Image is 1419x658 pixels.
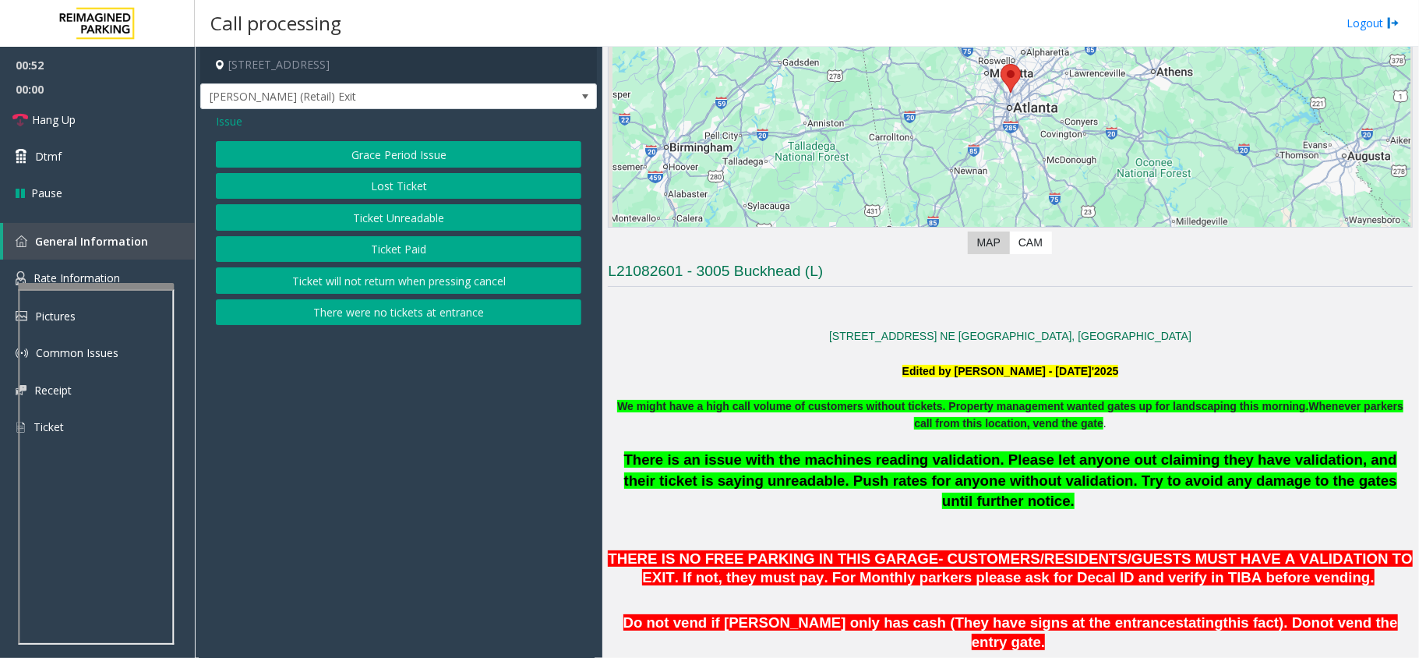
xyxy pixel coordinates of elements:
[201,84,517,109] span: [PERSON_NAME] (Retail) Exit
[32,111,76,128] span: Hang Up
[216,113,242,129] span: Issue
[1009,232,1052,254] label: CAM
[200,47,597,83] h4: [STREET_ADDRESS]
[1001,64,1021,93] div: 3005 Peachtree Road Northeast, Atlanta, GA
[34,271,120,285] span: Rate Information
[216,141,581,168] button: Grace Period Issue
[617,400,1308,412] span: We might have a high call volume of customers without tickets. Property management wanted gates u...
[216,236,581,263] button: Ticket Paid
[216,204,581,231] button: Ticket Unreadable
[624,451,1397,509] span: There is an issue with the machines reading validation. Please let anyone out claiming they have ...
[16,271,26,285] img: 'icon'
[16,385,26,395] img: 'icon'
[829,330,1191,342] a: [STREET_ADDRESS] NE [GEOGRAPHIC_DATA], [GEOGRAPHIC_DATA]
[623,614,1176,631] span: Do not vend if [PERSON_NAME] only has cash (They have signs at the entrance
[216,267,581,294] button: Ticket will not return when pressing cancel
[16,235,27,247] img: 'icon'
[1176,614,1223,631] span: stating
[216,173,581,200] button: Lost Ticket
[35,148,62,164] span: Dtmf
[1387,15,1400,31] img: logout
[16,311,27,321] img: 'icon'
[216,299,581,326] button: There were no tickets at entrance
[16,347,28,359] img: 'icon'
[35,234,148,249] span: General Information
[968,232,1010,254] label: Map
[16,420,26,434] img: 'icon'
[31,185,62,201] span: Pause
[902,365,1119,377] b: Edited by [PERSON_NAME] - [DATE]'2025
[608,550,1412,586] span: THERE IS NO FREE PARKING IN THIS GARAGE- CUSTOMERS/RESIDENTS/GUESTS MUST HAVE A VALIDATION TO EXI...
[1347,15,1400,31] a: Logout
[3,223,195,260] a: General Information
[972,614,1398,650] span: not vend the entry gate.
[1223,614,1311,631] span: this fact). Do
[203,4,349,42] h3: Call processing
[608,261,1413,287] h3: L21082601 - 3005 Buckhead (L)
